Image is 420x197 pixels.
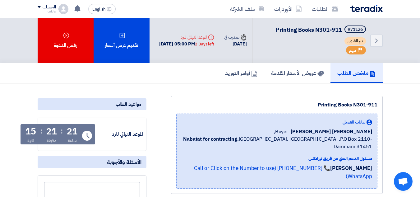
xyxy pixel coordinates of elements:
span: [PERSON_NAME] [PERSON_NAME] [291,128,372,135]
span: Buyer, [274,128,288,135]
h5: أوامر التوريد [225,69,257,77]
a: أوامر التوريد [218,63,264,83]
span: بيانات العميل [343,119,365,125]
div: : [61,125,63,137]
a: ملخص الطلب [330,63,383,83]
strong: [PERSON_NAME] [330,164,372,172]
h5: ملخص الطلب [337,69,376,77]
div: 15 [25,127,36,136]
span: English [92,7,105,12]
button: English [88,4,116,14]
h5: عروض الأسعار المقدمة [271,69,324,77]
div: : [40,125,42,137]
div: صدرت في [224,34,247,40]
div: ساعة [68,137,77,144]
b: Nabatat for contracting, [183,135,239,143]
h5: Printing Books N301-911 [276,26,367,34]
img: profile_test.png [58,4,68,14]
div: مواعيد الطلب [38,98,146,110]
div: تقديم عرض أسعار [94,18,150,63]
div: رفض الدعوة [38,18,94,63]
div: [DATE] [224,40,247,48]
div: Printing Books N301-911 [176,101,377,109]
div: عاطف [38,10,56,13]
span: تم القبول [344,37,366,45]
div: 2 Days left [195,41,214,47]
div: الموعد النهائي للرد [96,131,143,138]
div: دقيقة [47,137,56,144]
a: عروض الأسعار المقدمة [264,63,330,83]
span: مهم [349,48,356,54]
div: ثانية [27,137,35,144]
a: Open chat [394,172,413,191]
a: الأوردرات [269,2,307,16]
a: الطلبات [307,2,343,16]
div: الحساب [43,5,56,10]
a: 📞 [PHONE_NUMBER] (Call or Click on the Number to use WhatsApp) [194,164,372,180]
div: 21 [46,127,57,136]
div: مسئول الدعم الفني من فريق تيرادكس [182,155,372,162]
div: الموعد النهائي للرد [159,34,214,40]
span: الأسئلة والأجوبة [107,158,141,166]
img: Teradix logo [350,5,383,12]
span: Printing Books N301-911 [276,26,342,34]
div: #71126 [348,27,363,32]
a: ملف الشركة [225,2,269,16]
div: [DATE] 05:00 PM [159,40,214,48]
span: [GEOGRAPHIC_DATA], [GEOGRAPHIC_DATA] ,P.O Box 2110- Dammam 31451 [182,135,372,150]
div: 21 [67,127,77,136]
